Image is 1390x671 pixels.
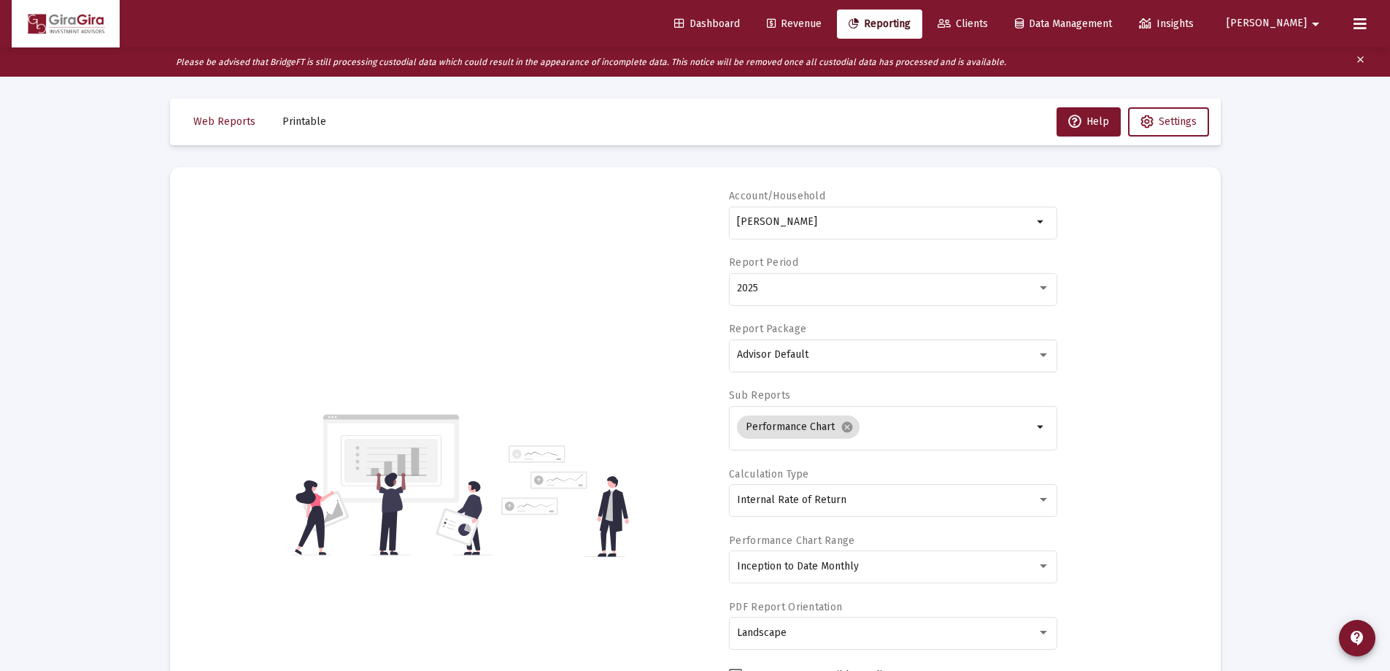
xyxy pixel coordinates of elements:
[737,494,846,506] span: Internal Rate of Return
[193,115,255,128] span: Web Reports
[182,107,267,137] button: Web Reports
[837,9,922,39] a: Reporting
[938,18,988,30] span: Clients
[737,560,859,572] span: Inception to Date Monthly
[1127,9,1205,39] a: Insights
[737,282,758,294] span: 2025
[1032,213,1050,231] mat-icon: arrow_drop_down
[1068,115,1109,128] span: Help
[1307,9,1324,39] mat-icon: arrow_drop_down
[1139,18,1194,30] span: Insights
[729,389,790,402] label: Sub Reports
[729,323,806,335] label: Report Package
[1015,18,1112,30] span: Data Management
[1057,107,1121,137] button: Help
[841,421,854,434] mat-icon: cancel
[737,216,1032,228] input: Search or select an account or household
[1209,9,1342,38] button: [PERSON_NAME]
[23,9,109,39] img: Dashboard
[674,18,740,30] span: Dashboard
[1159,115,1197,128] span: Settings
[755,9,833,39] a: Revenue
[1003,9,1124,39] a: Data Management
[1355,51,1366,73] mat-icon: clear
[1032,418,1050,436] mat-icon: arrow_drop_down
[176,57,1006,67] i: Please be advised that BridgeFT is still processing custodial data which could result in the appe...
[767,18,822,30] span: Revenue
[729,468,808,480] label: Calculation Type
[849,18,911,30] span: Reporting
[729,601,842,613] label: PDF Report Orientation
[729,256,798,269] label: Report Period
[501,445,629,557] img: reporting-alt
[282,115,326,128] span: Printable
[663,9,752,39] a: Dashboard
[1227,18,1307,30] span: [PERSON_NAME]
[292,413,493,557] img: reporting
[737,348,808,361] span: Advisor Default
[729,190,825,202] label: Account/Household
[737,413,1032,442] mat-chip-list: Selection
[271,107,338,137] button: Printable
[729,534,854,547] label: Performance Chart Range
[1348,629,1366,647] mat-icon: contact_support
[737,626,787,639] span: Landscape
[926,9,1000,39] a: Clients
[1128,107,1209,137] button: Settings
[737,415,860,439] mat-chip: Performance Chart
